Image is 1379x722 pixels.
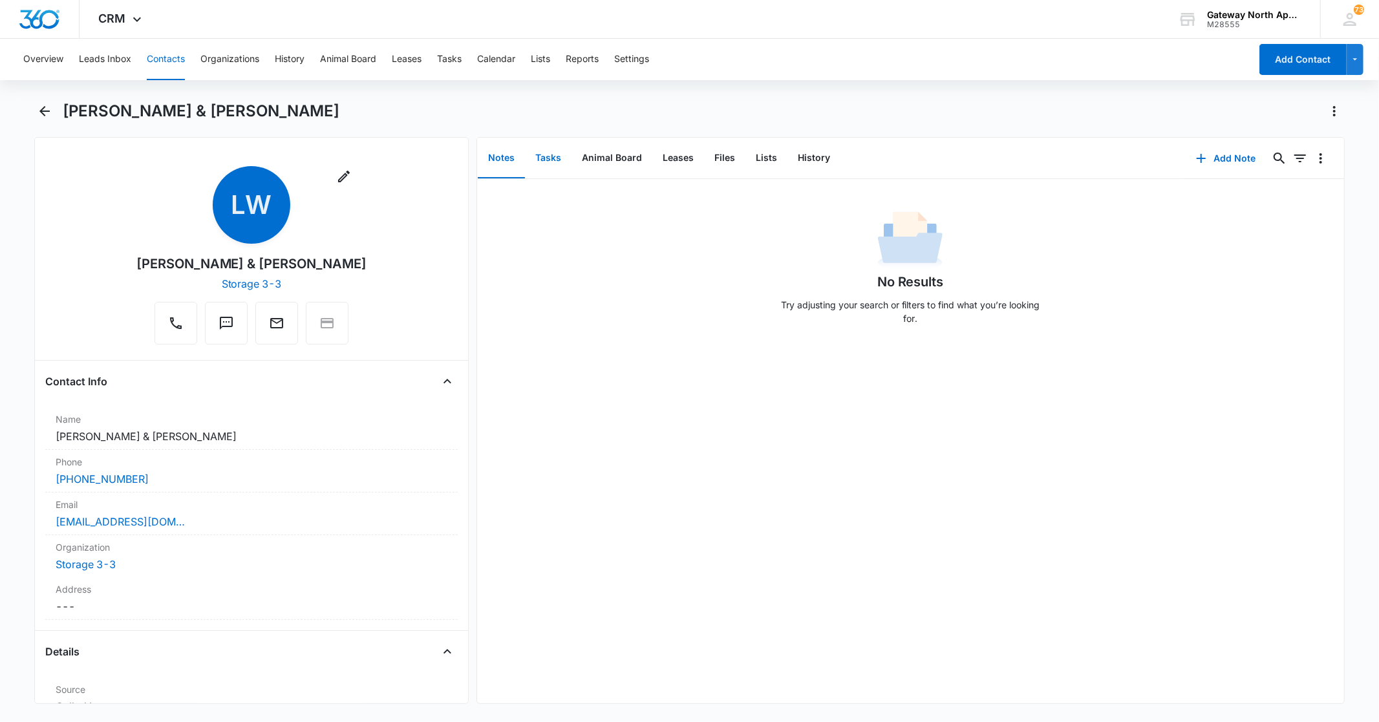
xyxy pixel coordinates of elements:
[56,412,447,426] label: Name
[1290,148,1310,169] button: Filters
[45,374,107,389] h4: Contact Info
[1354,5,1364,15] span: 73
[878,207,943,272] img: No Data
[56,455,447,469] label: Phone
[99,12,126,25] span: CRM
[56,582,447,596] label: Address
[1354,5,1364,15] div: notifications count
[56,429,447,444] dd: [PERSON_NAME] & [PERSON_NAME]
[45,577,457,620] div: Address---
[45,535,457,577] div: OrganizationStorage 3-3
[1183,143,1269,174] button: Add Note
[877,272,944,292] h1: No Results
[56,540,447,554] label: Organization
[205,322,248,333] a: Text
[45,450,457,493] div: Phone[PHONE_NUMBER]
[63,101,339,121] h1: [PERSON_NAME] & [PERSON_NAME]
[531,39,550,80] button: Lists
[222,277,282,290] a: Storage 3-3
[56,699,447,714] dd: Called In
[147,39,185,80] button: Contacts
[477,39,515,80] button: Calendar
[1324,101,1345,122] button: Actions
[704,138,745,178] button: Files
[45,493,457,535] div: Email[EMAIL_ADDRESS][DOMAIN_NAME]
[320,39,376,80] button: Animal Board
[437,39,462,80] button: Tasks
[255,322,298,333] a: Email
[275,39,305,80] button: History
[614,39,649,80] button: Settings
[1207,20,1301,29] div: account id
[652,138,704,178] button: Leases
[45,644,80,659] h4: Details
[56,471,149,487] a: [PHONE_NUMBER]
[56,514,185,529] a: [EMAIL_ADDRESS][DOMAIN_NAME]
[205,302,248,345] button: Text
[56,599,447,614] dd: ---
[45,407,457,450] div: Name[PERSON_NAME] & [PERSON_NAME]
[79,39,131,80] button: Leads Inbox
[155,302,197,345] button: Call
[525,138,572,178] button: Tasks
[775,298,1046,325] p: Try adjusting your search or filters to find what you’re looking for.
[45,677,457,720] div: SourceCalled In
[566,39,599,80] button: Reports
[392,39,422,80] button: Leases
[572,138,652,178] button: Animal Board
[1269,148,1290,169] button: Search...
[155,322,197,333] a: Call
[56,558,116,571] a: Storage 3-3
[787,138,840,178] button: History
[56,683,447,696] label: Source
[437,371,458,392] button: Close
[478,138,525,178] button: Notes
[437,641,458,662] button: Close
[23,39,63,80] button: Overview
[213,166,290,244] span: LW
[1207,10,1301,20] div: account name
[56,498,447,511] label: Email
[200,39,259,80] button: Organizations
[255,302,298,345] button: Email
[34,101,54,122] button: Back
[745,138,787,178] button: Lists
[1259,44,1347,75] button: Add Contact
[1310,148,1331,169] button: Overflow Menu
[136,254,367,273] div: [PERSON_NAME] & [PERSON_NAME]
